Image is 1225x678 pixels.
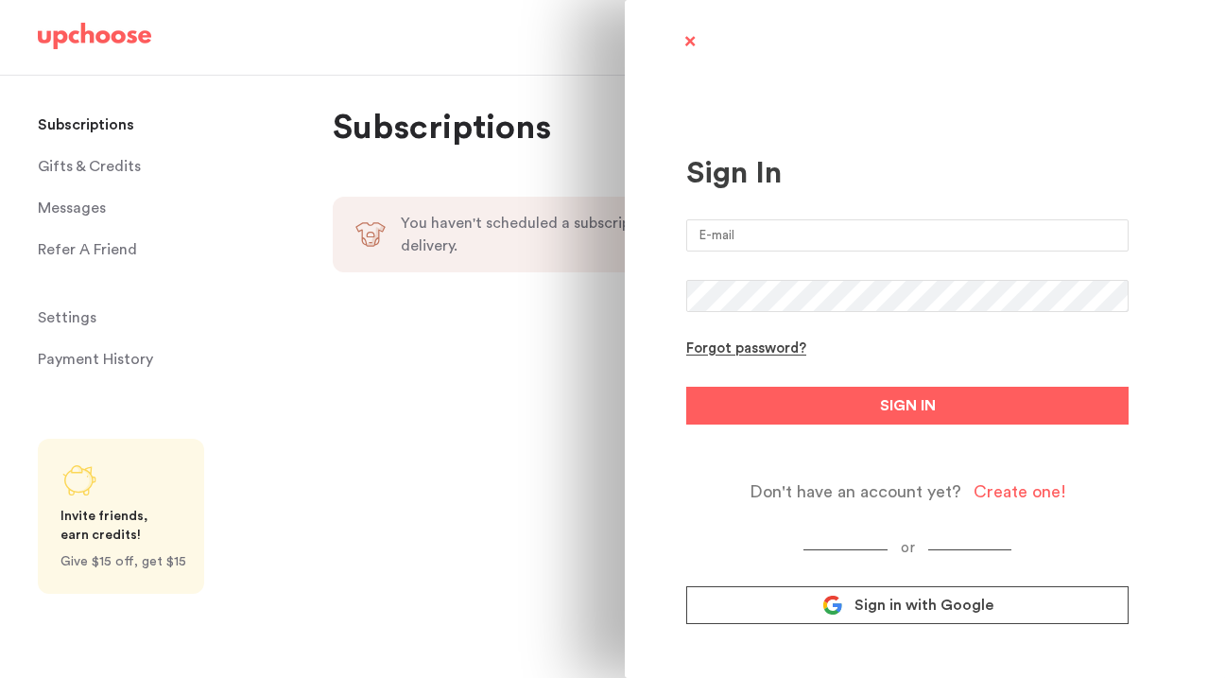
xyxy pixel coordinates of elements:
span: or [888,541,928,555]
input: E-mail [686,219,1129,252]
div: Create one! [974,481,1066,503]
div: Forgot password? [686,340,806,358]
span: Don't have an account yet? [750,481,961,503]
span: Sign in with Google [854,596,993,615]
span: SIGN IN [880,394,936,417]
div: Sign In [686,155,1129,191]
a: Sign in with Google [686,586,1129,624]
button: SIGN IN [686,387,1129,425]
